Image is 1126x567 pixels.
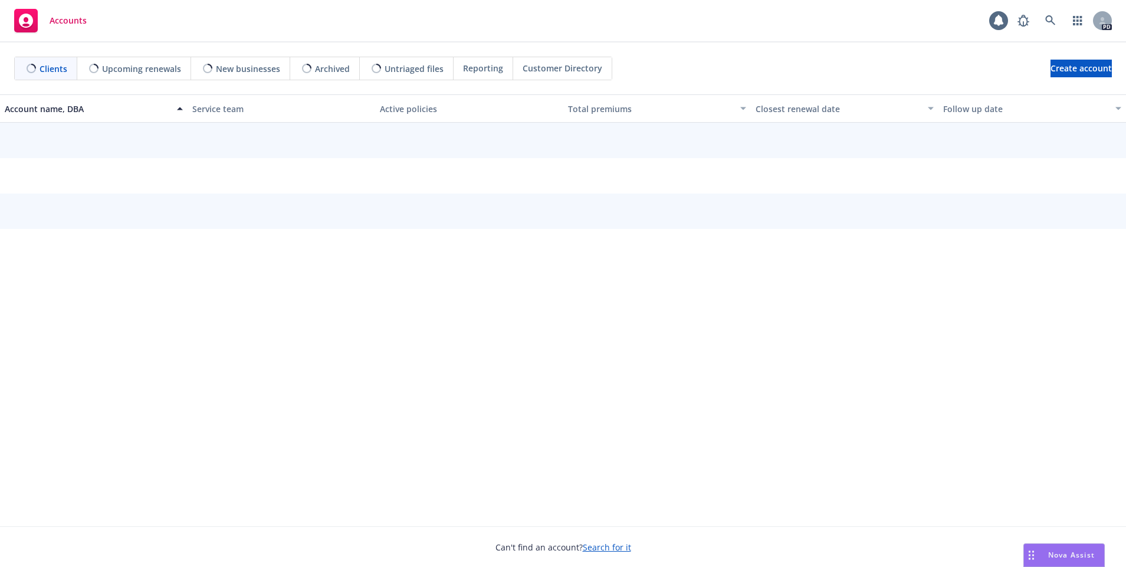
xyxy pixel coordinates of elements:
a: Create account [1051,60,1112,77]
a: Report a Bug [1012,9,1035,32]
a: Search for it [583,542,631,553]
a: Accounts [9,4,91,37]
span: Reporting [463,62,503,74]
div: Service team [192,103,370,115]
a: Switch app [1066,9,1089,32]
span: Upcoming renewals [102,63,181,75]
div: Active policies [380,103,558,115]
span: Archived [315,63,350,75]
button: Service team [188,94,375,123]
div: Follow up date [943,103,1108,115]
span: New businesses [216,63,280,75]
div: Account name, DBA [5,103,170,115]
span: Can't find an account? [495,541,631,553]
div: Total premiums [568,103,733,115]
button: Closest renewal date [751,94,938,123]
span: Customer Directory [523,62,602,74]
span: Untriaged files [385,63,444,75]
span: Clients [40,63,67,75]
div: Drag to move [1024,544,1039,566]
button: Total premiums [563,94,751,123]
span: Nova Assist [1048,550,1095,560]
span: Create account [1051,57,1112,80]
a: Search [1039,9,1062,32]
span: Accounts [50,16,87,25]
button: Nova Assist [1023,543,1105,567]
button: Follow up date [938,94,1126,123]
div: Closest renewal date [756,103,921,115]
button: Active policies [375,94,563,123]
